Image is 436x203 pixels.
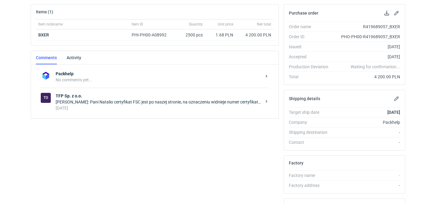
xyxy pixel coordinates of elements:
[333,172,400,178] div: -
[36,9,53,14] h2: Items (1)
[67,51,81,64] a: Activity
[333,24,400,30] div: R419689057_BXER
[41,71,51,81] img: Packhelp
[393,9,400,17] button: Edit purchase order
[189,22,203,27] span: Quantity
[383,9,390,17] button: Download PO
[289,96,320,101] h2: Shipping details
[289,11,318,15] h2: Purchase order
[333,54,400,60] div: [DATE]
[38,32,49,37] a: BXER
[238,32,271,38] div: 4 200.00 PLN
[289,54,333,60] div: Accepted
[387,110,400,115] strong: [DATE]
[56,99,261,105] div: [PERSON_NAME]: Pani Natalio certyfikat FSC jest po naszej stronie, na oznaczeniu widnieje numer c...
[289,109,333,115] div: Target ship date
[56,105,261,111] div: [DATE]
[41,93,51,103] figcaption: To
[218,22,233,27] span: Unit price
[333,44,400,50] div: [DATE]
[351,64,400,70] em: Waiting for confirmation...
[333,182,400,188] div: -
[257,22,271,27] span: Net total
[333,34,400,40] div: PHO-PH00-R419689057_BXER
[393,95,400,102] button: Edit shipping details
[333,139,400,145] div: -
[56,77,261,83] div: No comments yet...
[132,22,143,27] span: Item ID
[333,74,400,80] div: 4 200.00 PLN
[208,32,233,38] div: 1.68 PLN
[132,32,172,38] div: PHI-PH00-A08992
[41,93,51,103] div: TFP Sp. z o.o.
[333,119,400,125] div: Packhelp
[289,139,333,145] div: Contact
[38,22,63,27] span: Item nickname
[289,64,333,70] div: Production Deviation
[333,129,400,135] div: -
[289,182,333,188] div: Factory address
[36,51,57,64] a: Comments
[289,24,333,30] div: Order name
[289,161,303,165] h2: Factory
[56,93,261,99] strong: TFP Sp. z o.o.
[289,172,333,178] div: Factory name
[289,119,333,125] div: Company
[56,71,261,77] strong: Packhelp
[289,44,333,50] div: Issued
[289,74,333,80] div: Total
[175,29,205,41] div: 2500 pcs
[289,129,333,135] div: Shipping destination
[289,34,333,40] div: Order ID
